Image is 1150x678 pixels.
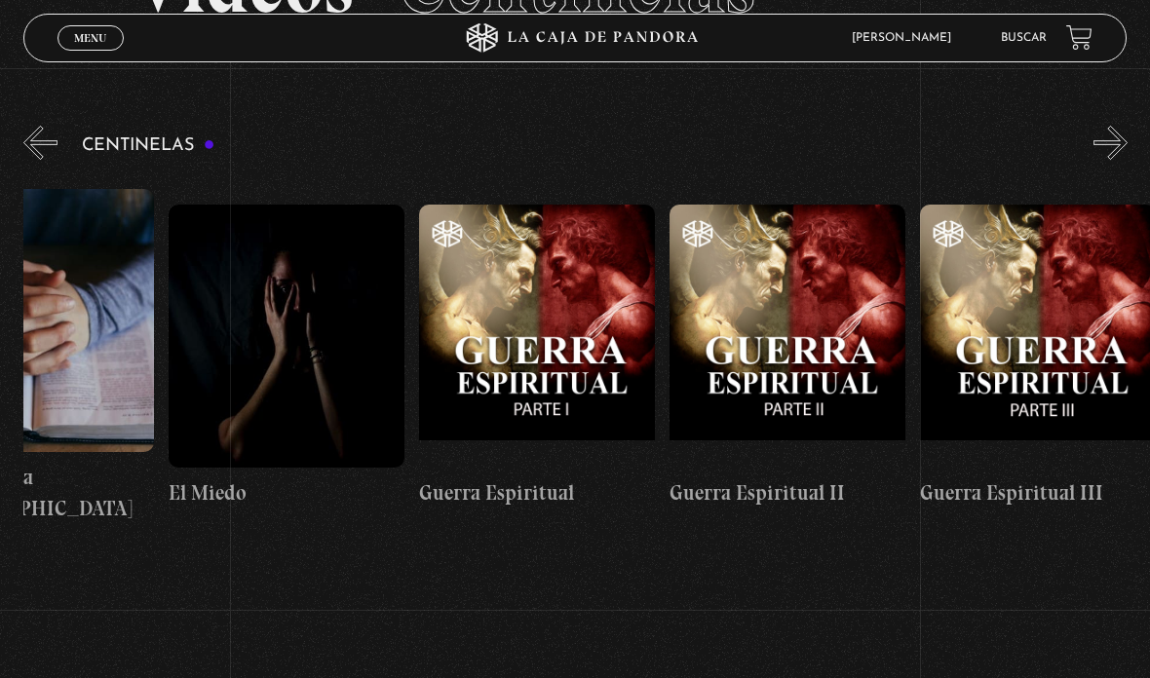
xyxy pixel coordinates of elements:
a: Guerra Espiritual [419,174,655,540]
a: View your shopping cart [1066,24,1092,51]
a: Buscar [1001,32,1047,44]
a: El Miedo [169,174,404,540]
h4: Guerra Espiritual II [670,477,905,508]
h3: Centinelas [82,136,215,155]
span: Menu [74,32,106,44]
button: Next [1093,126,1128,160]
a: Guerra Espiritual II [670,174,905,540]
h4: Guerra Espiritual [419,477,655,508]
span: [PERSON_NAME] [842,32,971,44]
h4: El Miedo [169,477,404,508]
button: Previous [23,126,57,160]
span: Cerrar [68,49,114,62]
